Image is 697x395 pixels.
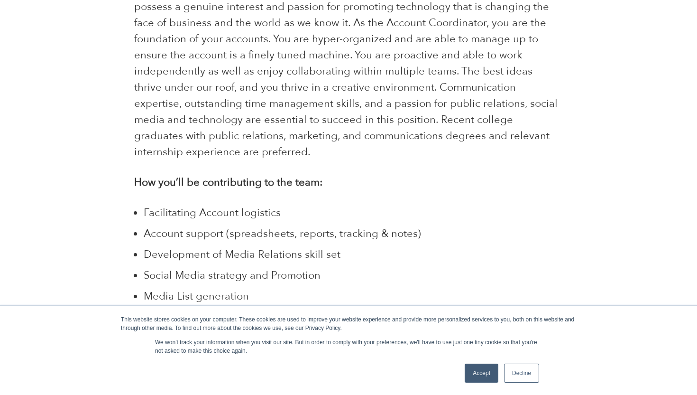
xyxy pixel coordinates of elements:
[134,175,323,189] b: How you’ll be contributing to the team:
[155,338,542,355] p: We won't track your information when you visit our site. But in order to comply with your prefere...
[144,226,421,241] span: Account support (spreadsheets, reports, tracking & notes)
[504,364,539,383] a: Decline
[144,206,281,220] span: Facilitating Account logistics
[121,315,576,332] div: This website stores cookies on your computer. These cookies are used to improve your website expe...
[465,364,498,383] a: Accept
[144,247,340,262] span: Development of Media Relations skill set
[144,289,249,303] span: Media List generation
[144,268,321,282] span: Social Media strategy and Promotion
